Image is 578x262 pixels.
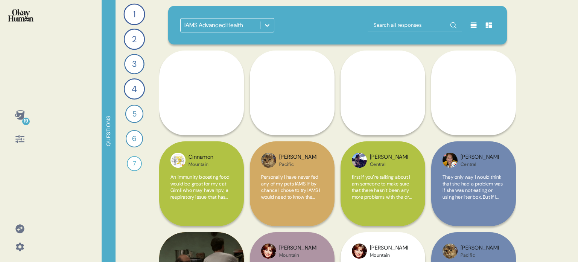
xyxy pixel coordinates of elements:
[279,244,317,252] div: [PERSON_NAME]
[8,9,33,21] img: okayhuman.3b1b6348.png
[22,118,30,125] div: 19
[184,21,243,30] div: IAMS Advanced Health
[461,153,499,161] div: [PERSON_NAME]
[261,153,276,168] img: profilepic_4813955705354555.jpg
[123,3,145,25] div: 1
[279,161,317,167] div: Pacific
[461,161,499,167] div: Central
[370,252,408,258] div: Mountain
[127,156,142,171] div: 7
[170,153,186,168] img: profilepic_7776587615692055.jpg
[461,244,499,252] div: [PERSON_NAME]
[124,54,144,74] div: 3
[125,105,143,123] div: 5
[124,78,145,100] div: 4
[370,161,408,167] div: Central
[261,244,276,259] img: profilepic_7271226572895091.jpg
[352,244,367,259] img: profilepic_7271226572895091.jpg
[370,244,408,252] div: [PERSON_NAME]
[370,153,408,161] div: [PERSON_NAME]
[126,130,143,147] div: 6
[189,161,213,167] div: Mountain
[279,153,317,161] div: [PERSON_NAME]
[352,153,367,168] img: profilepic_5113520575367512.jpg
[443,153,458,168] img: profilepic_5384042878281458.jpg
[279,252,317,258] div: Mountain
[443,244,458,259] img: profilepic_4813955705354555.jpg
[368,18,462,32] input: Search all responses
[124,29,145,50] div: 2
[189,153,213,161] div: Cinnamon
[461,252,499,258] div: Pacific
